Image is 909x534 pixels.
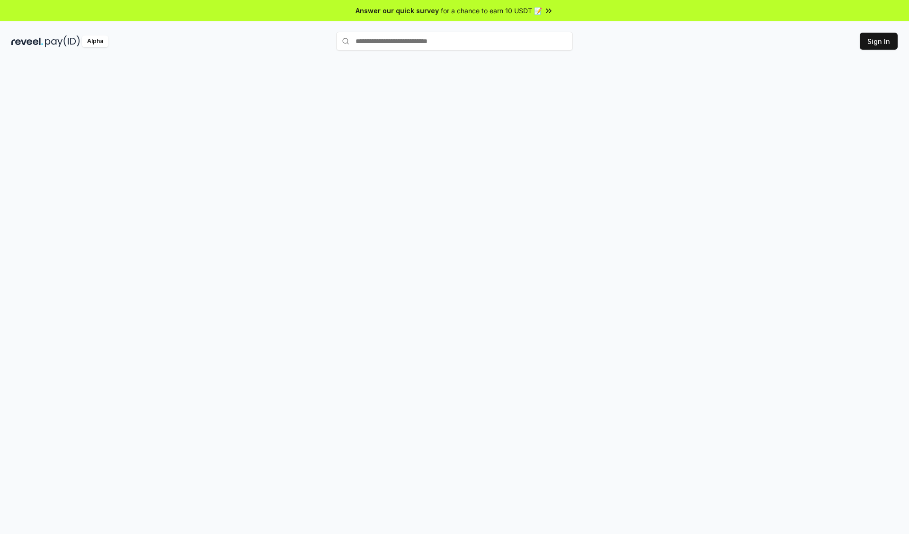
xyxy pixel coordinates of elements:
button: Sign In [860,33,898,50]
img: pay_id [45,35,80,47]
div: Alpha [82,35,108,47]
img: reveel_dark [11,35,43,47]
span: for a chance to earn 10 USDT 📝 [441,6,542,16]
span: Answer our quick survey [356,6,439,16]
